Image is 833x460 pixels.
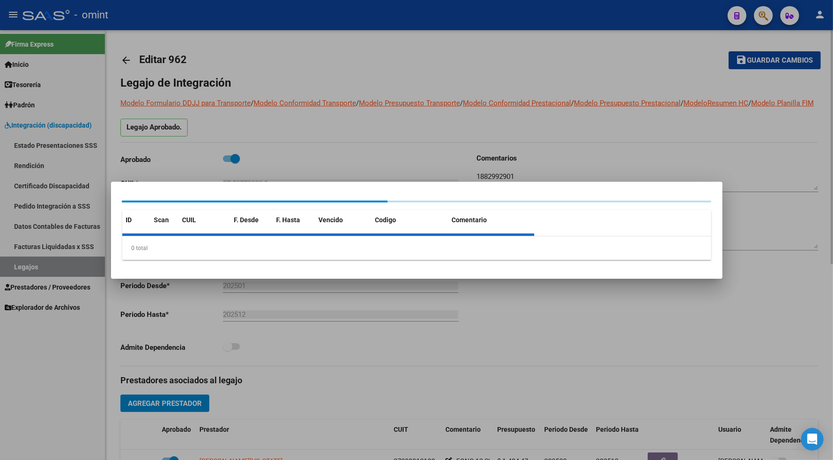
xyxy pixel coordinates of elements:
span: Codigo [375,216,397,224]
datatable-header-cell: F. Hasta [273,210,315,230]
datatable-header-cell: Codigo [372,210,448,230]
span: CUIL [182,216,197,224]
datatable-header-cell: Vencido [315,210,372,230]
datatable-header-cell: Comentario [448,210,534,230]
span: F. Desde [234,216,259,224]
datatable-header-cell: ID [122,210,151,230]
span: ID [126,216,132,224]
div: 0 total [122,236,711,260]
span: F. Hasta [277,216,301,224]
span: Comentario [452,216,487,224]
div: Open Intercom Messenger [801,428,824,451]
span: Scan [154,216,169,224]
datatable-header-cell: Scan [151,210,179,230]
span: Vencido [319,216,343,224]
datatable-header-cell: F. Desde [230,210,273,230]
datatable-header-cell: CUIL [179,210,230,230]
